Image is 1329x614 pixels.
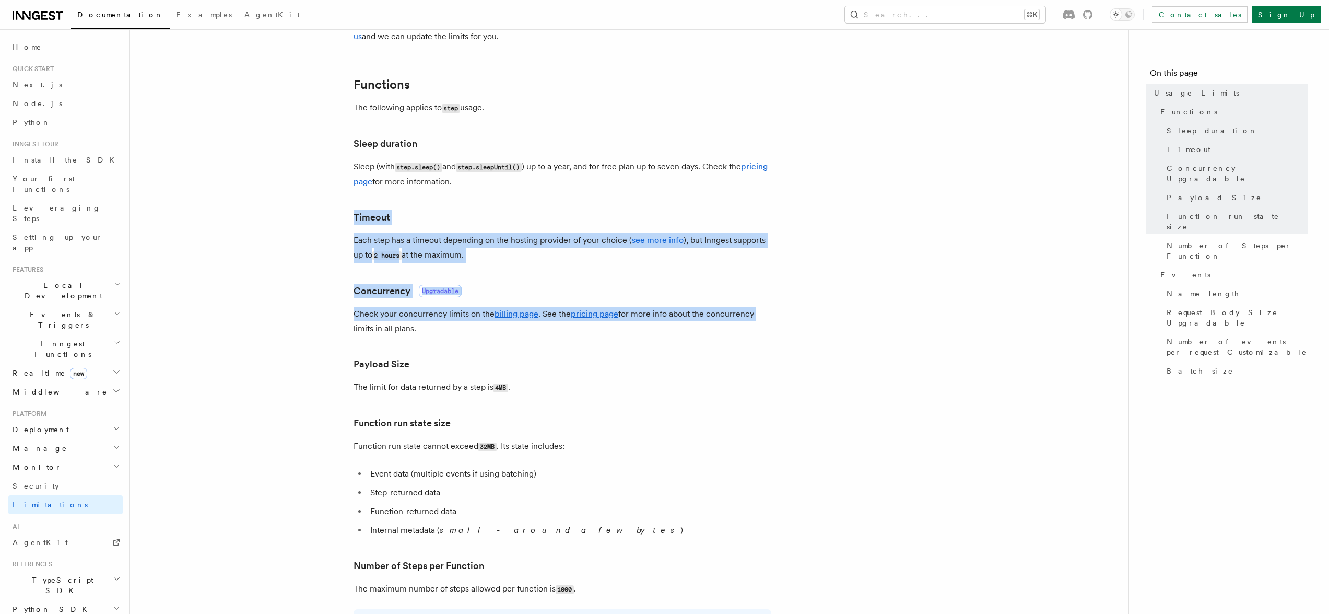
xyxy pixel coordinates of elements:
[1162,303,1308,332] a: Request Body Size Upgradable
[478,443,497,451] code: 32MB
[1167,240,1308,261] span: Number of Steps per Function
[13,99,62,108] span: Node.js
[1167,163,1308,184] span: Concurrency Upgradable
[238,3,306,28] a: AgentKit
[354,210,390,225] a: Timeout
[8,571,123,600] button: TypeScript SDK
[8,495,123,514] a: Limitations
[419,285,462,297] span: Upgradable
[1150,67,1308,84] h4: On this page
[354,136,417,151] a: Sleep duration
[1167,307,1308,328] span: Request Body Size Upgradable
[1156,265,1308,284] a: Events
[367,523,771,538] li: Internal metadata ( )
[8,410,47,418] span: Platform
[1167,192,1262,203] span: Payload Size
[354,559,484,573] a: Number of Steps per Function
[1162,121,1308,140] a: Sleep duration
[8,387,108,397] span: Middleware
[13,175,75,193] span: Your first Functions
[244,10,300,19] span: AgentKit
[1167,366,1233,376] span: Batch size
[493,384,508,392] code: 4MB
[632,235,684,245] a: see more info
[354,439,771,454] p: Function run state cannot exceed . Its state includes:
[1167,211,1308,232] span: Function run state size
[1167,125,1257,136] span: Sleep duration
[13,42,42,52] span: Home
[8,334,123,364] button: Inngest Functions
[8,383,123,401] button: Middleware
[367,504,771,519] li: Function-returned data
[71,3,170,29] a: Documentation
[1162,362,1308,380] a: Batch size
[1025,9,1039,20] kbd: ⌘K
[13,233,102,252] span: Setting up your app
[8,280,114,301] span: Local Development
[8,113,123,132] a: Python
[1152,6,1248,23] a: Contact sales
[367,467,771,481] li: Event data (multiple events if using batching)
[354,582,771,597] p: The maximum number of steps allowed per function is .
[1162,188,1308,207] a: Payload Size
[13,156,121,164] span: Install the SDK
[354,77,410,92] a: Functions
[1110,8,1135,21] button: Toggle dark mode
[8,364,123,383] button: Realtimenew
[8,443,67,454] span: Manage
[8,339,113,360] span: Inngest Functions
[1162,332,1308,362] a: Number of events per request Customizable
[8,523,19,531] span: AI
[8,439,123,458] button: Manage
[1167,144,1210,155] span: Timeout
[70,368,87,379] span: new
[13,501,88,509] span: Limitations
[13,204,101,223] span: Leveraging Steps
[1252,6,1321,23] a: Sign Up
[845,6,1045,23] button: Search...⌘K
[170,3,238,28] a: Examples
[1167,288,1240,299] span: Name length
[8,199,123,228] a: Leveraging Steps
[1154,88,1239,98] span: Usage Limits
[8,420,123,439] button: Deployment
[8,309,114,330] span: Events & Triggers
[367,485,771,500] li: Step-returned data
[354,380,771,395] p: The limit for data returned by a step is .
[13,118,51,126] span: Python
[8,477,123,495] a: Security
[1156,102,1308,121] a: Functions
[8,38,123,56] a: Home
[176,10,232,19] span: Examples
[354,159,771,189] p: Sleep (with and ) up to a year, and for free plan up to seven days. Check the for more information.
[556,585,574,594] code: 1000
[442,104,460,113] code: step
[8,75,123,94] a: Next.js
[8,560,52,569] span: References
[395,163,442,172] code: step.sleep()
[8,150,123,169] a: Install the SDK
[1162,284,1308,303] a: Name length
[13,538,68,547] span: AgentKit
[8,462,62,472] span: Monitor
[440,525,680,535] em: small - around a few bytes
[13,482,59,490] span: Security
[354,100,771,115] p: The following applies to usage.
[8,276,123,305] button: Local Development
[571,309,618,319] a: pricing page
[8,94,123,113] a: Node.js
[456,163,522,172] code: step.sleepUntil()
[354,307,771,336] p: Check your concurrency limits on the . See the for more info about the concurrency limits in all ...
[1162,140,1308,159] a: Timeout
[354,233,771,263] p: Each step has a timeout depending on the hosting provider of your choice ( ), but Inngest support...
[8,424,69,435] span: Deployment
[8,575,113,596] span: TypeScript SDK
[1150,84,1308,102] a: Usage Limits
[1160,107,1217,117] span: Functions
[1167,337,1308,357] span: Number of events per request Customizable
[354,357,409,372] a: Payload Size
[1162,236,1308,265] a: Number of Steps per Function
[1162,207,1308,236] a: Function run state size
[354,416,451,431] a: Function run state size
[8,140,58,148] span: Inngest tour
